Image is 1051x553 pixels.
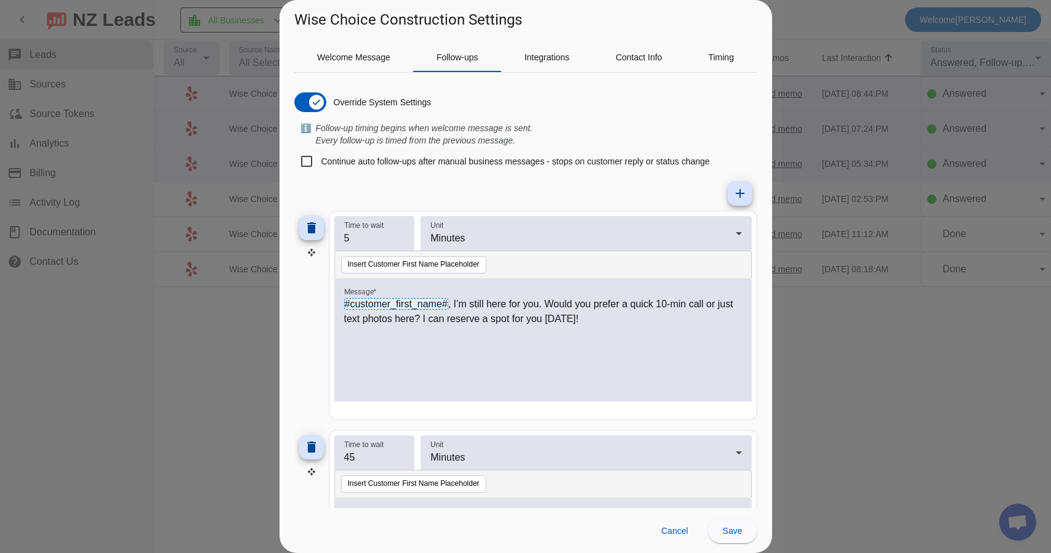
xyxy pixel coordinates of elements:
[430,222,443,230] mat-label: Unit
[651,519,698,543] button: Cancel
[708,519,757,543] button: Save
[430,452,465,462] span: Minutes
[316,123,533,145] i: Follow-up timing begins when welcome message is sent. Every follow-up is timed from the previous ...
[304,220,319,235] mat-icon: delete
[661,526,688,536] span: Cancel
[331,96,432,108] label: Override System Settings
[317,53,390,62] span: Welcome Message
[733,186,747,201] mat-icon: add
[723,526,743,536] span: Save
[344,297,742,326] p: , I’m still here for you. Would you prefer a quick 10-min call or just text photos here? I can re...
[344,440,384,448] mat-label: Time to wait
[616,53,662,62] span: Contact Info
[341,475,486,493] button: Insert Customer First Name Placeholder
[525,53,570,62] span: Integrations
[319,155,710,168] label: Continue auto follow-ups after manual business messages - stops on customer reply or status change
[344,222,384,230] mat-label: Time to wait
[294,10,522,30] h1: Wise Choice Construction Settings
[344,298,448,310] span: #customer_first_name#
[430,440,443,448] mat-label: Unit
[708,53,734,62] span: Timing
[300,122,311,147] span: ℹ️
[430,233,465,243] span: Minutes
[437,53,478,62] span: Follow-ups
[304,440,319,454] mat-icon: delete
[341,256,486,273] button: Insert Customer First Name Placeholder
